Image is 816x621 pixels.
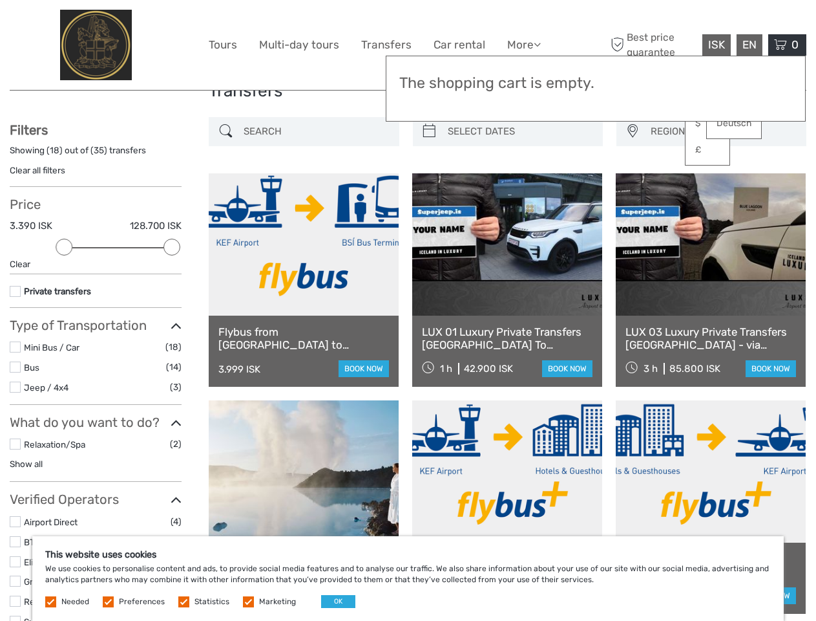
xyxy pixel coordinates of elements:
label: Preferences [119,596,165,607]
label: 35 [94,144,104,157]
a: Car rental [434,36,485,54]
span: (14) [166,360,182,375]
a: Multi-day tours [259,36,339,54]
a: Reykjavik Excursions by Icelandia [24,596,156,607]
a: Flybus from [GEOGRAPHIC_DATA] to [GEOGRAPHIC_DATA] BSÍ [218,325,389,352]
p: We're away right now. Please check back later! [18,23,146,33]
a: Jeep / 4x4 [24,382,68,393]
a: Deutsch [707,112,761,135]
a: Elite-Chauffeur [24,557,86,567]
img: City Center Hotel [60,10,132,80]
a: Relaxation/Spa [24,439,85,450]
span: 1 h [440,363,452,375]
span: (18) [165,340,182,354]
a: Mini Bus / Car [24,342,79,353]
a: More [507,36,541,54]
label: 3.390 ISK [10,219,52,233]
label: 128.700 ISK [130,219,182,233]
a: LUX 03 Luxury Private Transfers [GEOGRAPHIC_DATA] - via [GEOGRAPHIC_DATA] or via [GEOGRAPHIC_DATA... [625,325,796,352]
a: Private transfers [24,286,91,296]
div: 3.999 ISK [218,364,260,375]
span: 3 h [643,363,658,375]
a: Clear all filters [10,165,65,175]
a: BT Travel [24,537,61,547]
input: SELECT DATES [443,120,596,143]
a: Gray Line [GEOGRAPHIC_DATA] [24,576,151,587]
h3: Price [10,197,182,212]
div: 85.800 ISK [669,363,720,375]
span: ISK [708,38,725,51]
h3: Verified Operators [10,492,182,507]
label: 18 [50,144,59,157]
span: Best price guarantee [607,30,699,59]
a: book now [746,360,796,377]
div: 42.900 ISK [464,363,513,375]
div: Clear [10,258,182,270]
a: book now [542,360,592,377]
h3: Type of Transportation [10,318,182,333]
div: We use cookies to personalise content and ads, to provide social media features and to analyse ou... [32,536,784,621]
a: Transfers [361,36,412,54]
span: (3) [170,380,182,395]
span: (2) [170,437,182,452]
a: Bus [24,362,39,373]
a: Tours [209,36,237,54]
input: SEARCH [238,120,392,143]
label: Needed [61,596,89,607]
a: £ [685,138,729,162]
a: Show all [10,459,43,469]
span: 0 [790,38,800,51]
button: REGION / STARTS FROM [645,121,800,142]
a: book now [339,360,389,377]
h3: The shopping cart is empty. [399,74,792,93]
label: Marketing [259,596,296,607]
h1: Transfers [209,81,607,102]
label: Statistics [194,596,229,607]
a: Airport Direct [24,517,78,527]
h5: This website uses cookies [45,549,771,560]
button: Open LiveChat chat widget [149,20,164,36]
div: Showing ( ) out of ( ) transfers [10,144,182,164]
a: LUX 01 Luxury Private Transfers [GEOGRAPHIC_DATA] To [GEOGRAPHIC_DATA] [422,325,592,352]
h3: What do you want to do? [10,415,182,430]
a: $ [685,112,729,135]
button: OK [321,595,355,608]
strong: Filters [10,122,48,138]
div: EN [737,34,762,56]
span: (4) [171,514,182,529]
span: (1) [171,534,182,549]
